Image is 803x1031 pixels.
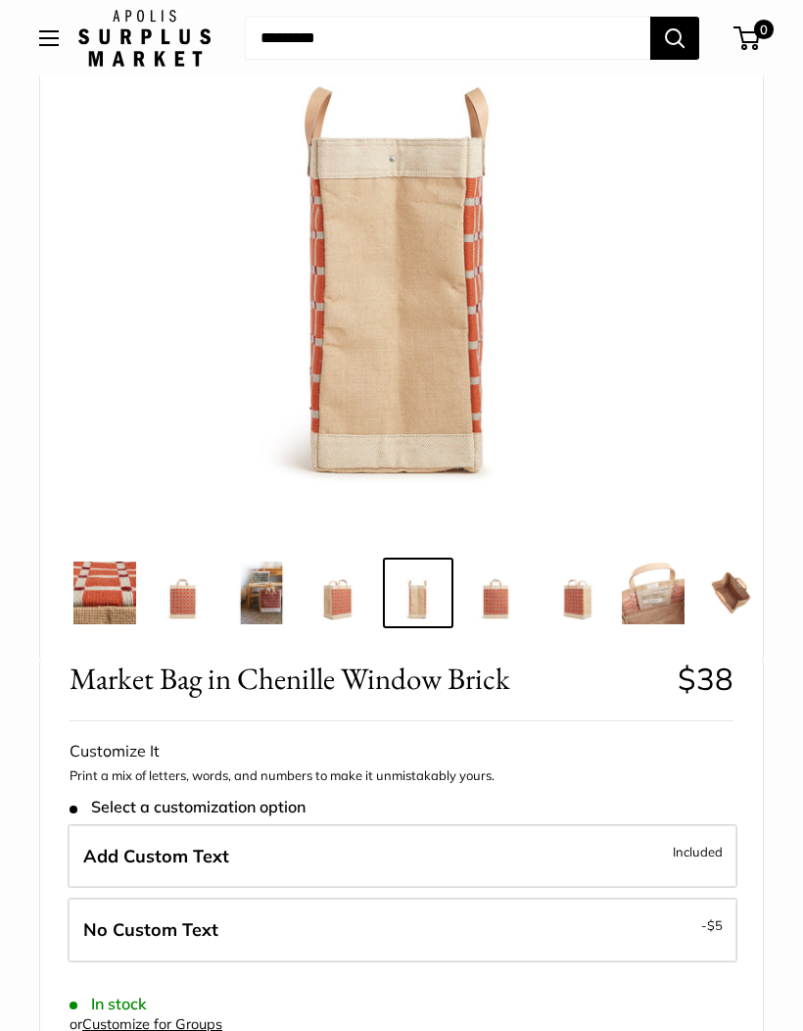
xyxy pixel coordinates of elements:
span: Included [673,840,723,863]
span: $38 [678,660,733,698]
a: Market Bag in Chenille Window Brick [540,558,610,628]
span: Select a customization option [70,798,306,816]
img: Market Bag in Chenille Window Brick [152,562,214,624]
img: Market Bag in Chenille Window Brick [543,562,606,624]
img: Apolis: Surplus Market [78,10,211,67]
a: Market Bag in Chenille Window Brick [383,558,453,628]
span: $5 [707,917,723,933]
span: 0 [754,20,774,39]
div: Customize It [70,737,733,766]
a: Market Bag in Chenille Window Brick [148,558,218,628]
span: No Custom Text [83,918,218,941]
a: Market Bag in Chenille Window Brick [696,558,767,628]
label: Add Custom Text [68,824,737,889]
img: Market Bag in Chenille Window Brick [73,562,136,624]
a: Market Bag in Chenille Window Brick [461,558,532,628]
img: Market Bag in Chenille Window Brick [308,562,371,624]
span: - [701,913,723,937]
a: Market Bag in Chenille Window Brick [305,558,375,628]
img: Market Bag in Chenille Window Brick [700,562,763,624]
input: Search... [245,17,650,60]
button: Open menu [39,30,59,46]
p: Print a mix of letters, words, and numbers to make it unmistakably yours. [70,766,733,786]
img: Market Bag in Chenille Window Brick [230,562,293,624]
img: Market Bag in Chenille Window Brick [465,562,528,624]
a: 0 [735,26,760,50]
span: Market Bag in Chenille Window Brick [70,661,663,697]
button: Search [650,17,699,60]
a: Market Bag in Chenille Window Brick [70,558,140,628]
img: Market Bag in Chenille Window Brick [387,562,449,624]
img: Market Bag in Chenille Window Brick [622,562,685,624]
a: Market Bag in Chenille Window Brick [226,558,297,628]
span: In stock [70,995,147,1013]
a: Market Bag in Chenille Window Brick [618,558,688,628]
label: Leave Blank [68,898,737,962]
span: Add Custom Text [83,845,229,867]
